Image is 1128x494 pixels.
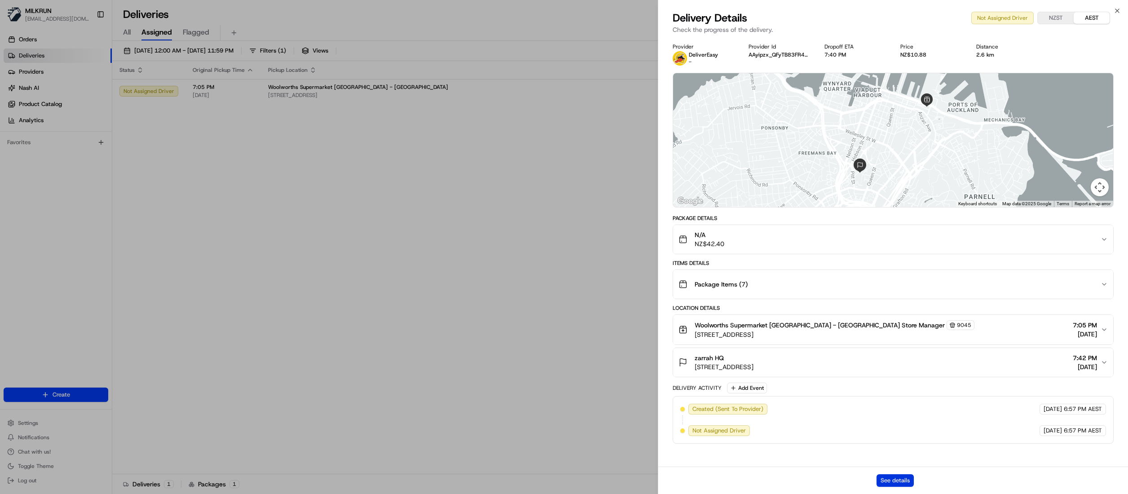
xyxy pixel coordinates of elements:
[1073,330,1097,339] span: [DATE]
[1064,427,1102,435] span: 6:57 PM AEST
[673,225,1113,254] button: N/ANZ$42.40
[695,362,753,371] span: [STREET_ADDRESS]
[673,51,687,66] img: delivereasy_logo.png
[824,51,886,58] div: 7:40 PM
[976,51,1038,58] div: 2.6 km
[692,405,763,413] span: Created (Sent To Provider)
[727,383,767,393] button: Add Event
[695,353,724,362] span: zarrah HQ
[1057,201,1069,206] a: Terms (opens in new tab)
[900,51,962,58] div: NZ$10.88
[673,260,1114,267] div: Items Details
[673,384,722,392] div: Delivery Activity
[673,270,1113,299] button: Package Items (7)
[1073,353,1097,362] span: 7:42 PM
[1044,427,1062,435] span: [DATE]
[749,43,810,50] div: Provider Id
[673,215,1114,222] div: Package Details
[689,51,718,58] span: DeliverEasy
[877,474,914,487] button: See details
[692,427,746,435] span: Not Assigned Driver
[957,322,971,329] span: 9045
[673,315,1113,344] button: Woolworths Supermarket [GEOGRAPHIC_DATA] - [GEOGRAPHIC_DATA] Store Manager9045[STREET_ADDRESS]7:0...
[673,11,747,25] span: Delivery Details
[1038,12,1074,24] button: NZST
[673,348,1113,377] button: zarrah HQ[STREET_ADDRESS]7:42 PM[DATE]
[900,43,962,50] div: Price
[673,25,1114,34] p: Check the progress of the delivery.
[1073,362,1097,371] span: [DATE]
[695,239,724,248] span: NZ$42.40
[1064,405,1102,413] span: 6:57 PM AEST
[1044,405,1062,413] span: [DATE]
[675,195,705,207] a: Open this area in Google Maps (opens a new window)
[673,43,734,50] div: Provider
[695,330,974,339] span: [STREET_ADDRESS]
[749,51,810,58] button: AAyipzx_QFyTB83FR42aLw
[976,43,1038,50] div: Distance
[675,195,705,207] img: Google
[1091,178,1109,196] button: Map camera controls
[1075,201,1110,206] a: Report a map error
[695,230,724,239] span: N/A
[673,304,1114,312] div: Location Details
[1074,12,1110,24] button: AEST
[958,201,997,207] button: Keyboard shortcuts
[695,280,748,289] span: Package Items ( 7 )
[689,58,692,66] span: -
[824,43,886,50] div: Dropoff ETA
[695,321,945,330] span: Woolworths Supermarket [GEOGRAPHIC_DATA] - [GEOGRAPHIC_DATA] Store Manager
[1002,201,1051,206] span: Map data ©2025 Google
[1073,321,1097,330] span: 7:05 PM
